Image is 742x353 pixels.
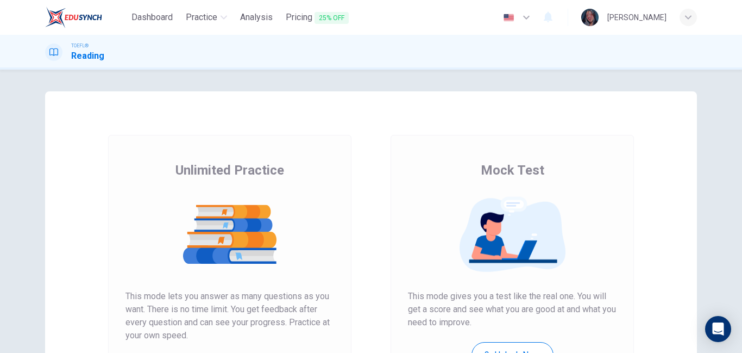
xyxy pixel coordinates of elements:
[127,8,177,27] button: Dashboard
[175,162,284,179] span: Unlimited Practice
[186,11,217,24] span: Practice
[240,11,273,24] span: Analysis
[315,12,349,24] span: 25% OFF
[236,8,277,27] button: Analysis
[705,316,731,342] div: Open Intercom Messenger
[607,11,666,24] div: [PERSON_NAME]
[45,7,127,28] a: EduSynch logo
[131,11,173,24] span: Dashboard
[502,14,515,22] img: en
[45,7,102,28] img: EduSynch logo
[481,162,544,179] span: Mock Test
[408,290,617,329] span: This mode gives you a test like the real one. You will get a score and see what you are good at a...
[71,49,104,63] h1: Reading
[181,8,231,27] button: Practice
[127,8,177,28] a: Dashboard
[71,42,89,49] span: TOEFL®
[236,8,277,28] a: Analysis
[281,8,353,28] button: Pricing25% OFF
[125,290,334,342] span: This mode lets you answer as many questions as you want. There is no time limit. You get feedback...
[581,9,599,26] img: Profile picture
[286,11,349,24] span: Pricing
